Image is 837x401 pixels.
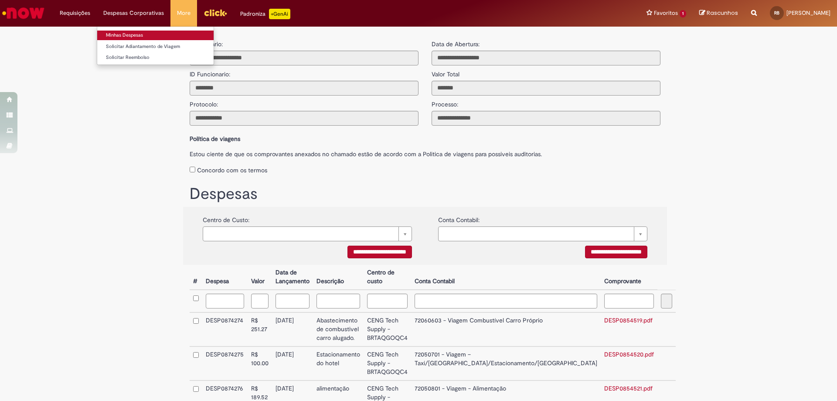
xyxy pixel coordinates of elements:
td: 72050701 - Viagem – Taxi/[GEOGRAPHIC_DATA]/Estacionamento/[GEOGRAPHIC_DATA] [411,346,601,380]
td: DESP0874274 [202,312,248,346]
span: [PERSON_NAME] [786,9,830,17]
span: Requisições [60,9,90,17]
label: Estou ciente de que os comprovantes anexados no chamado estão de acordo com a Politica de viagens... [190,145,660,158]
th: Conta Contabil [411,265,601,290]
a: Limpar campo {0} [203,226,412,241]
label: Conta Contabil: [438,211,480,224]
label: Valor Total [432,65,459,79]
label: Protocolo: [190,96,218,109]
td: Estacionamento do hotel [313,346,364,380]
span: Rascunhos [707,9,738,17]
span: Despesas Corporativas [103,9,164,17]
a: DESP0854520.pdf [604,350,654,358]
a: DESP0854521.pdf [604,384,653,392]
label: Data de Abertura: [432,40,480,48]
td: Abastecimento de combustivel carro alugado. [313,312,364,346]
td: [DATE] [272,346,313,380]
a: DESP0854519.pdf [604,316,653,324]
td: CENG Tech Supply - BRTAQGOQC4 [364,312,411,346]
td: CENG Tech Supply - BRTAQGOQC4 [364,346,411,380]
img: ServiceNow [1,4,46,22]
th: Valor [248,265,272,290]
span: Favoritos [654,9,678,17]
h1: Despesas [190,185,660,203]
th: Descrição [313,265,364,290]
td: R$ 100.00 [248,346,272,380]
b: Política de viagens [190,135,240,143]
td: R$ 251.27 [248,312,272,346]
span: More [177,9,191,17]
label: Centro de Custo: [203,211,249,224]
label: ID Funcionario: [190,65,230,79]
img: click_logo_yellow_360x200.png [204,6,227,19]
a: Minhas Despesas [97,31,214,40]
label: Processo: [432,96,458,109]
td: DESP0874275 [202,346,248,380]
td: DESP0854520.pdf [601,346,657,380]
th: Despesa [202,265,248,290]
div: Padroniza [240,9,290,19]
p: +GenAi [269,9,290,19]
td: DESP0854519.pdf [601,312,657,346]
th: Comprovante [601,265,657,290]
th: Data de Lançamento [272,265,313,290]
span: 1 [680,10,686,17]
label: Concordo com os termos [197,166,267,175]
td: [DATE] [272,312,313,346]
a: Solicitar Adiantamento de Viagem [97,42,214,51]
a: Limpar campo {0} [438,226,647,241]
a: Solicitar Reembolso [97,53,214,62]
ul: Despesas Corporativas [97,26,214,65]
th: # [190,265,202,290]
a: Rascunhos [699,9,738,17]
td: 72060603 - Viagem Combustível Carro Próprio [411,312,601,346]
th: Centro de custo [364,265,411,290]
span: RB [774,10,779,16]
